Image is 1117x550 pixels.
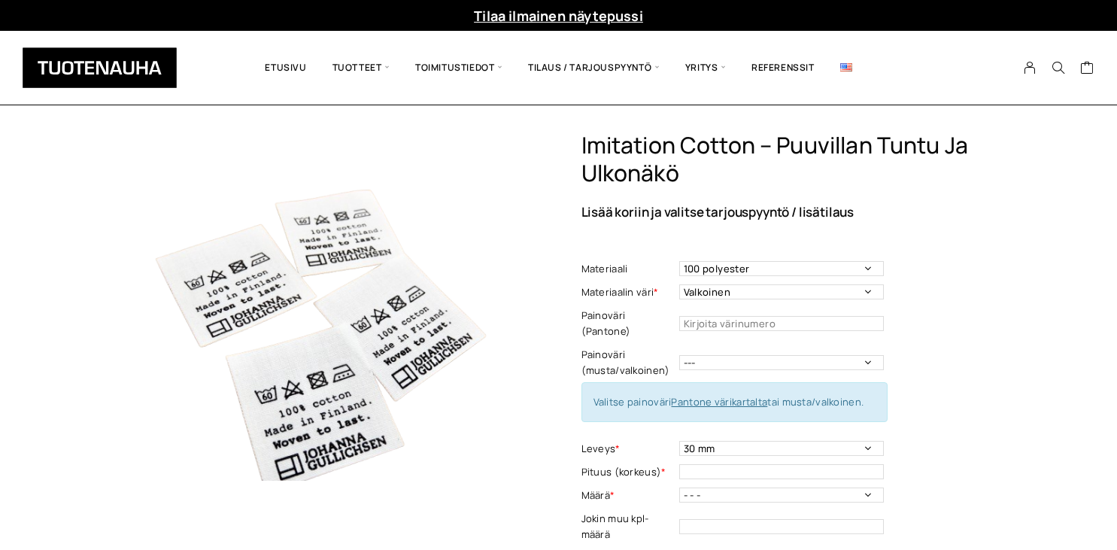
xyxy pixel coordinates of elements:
a: Pantone värikartalta [671,395,767,409]
label: Leveys [581,441,675,457]
a: Etusivu [252,42,319,93]
label: Pituus (korkeus) [581,464,675,480]
label: Jokin muu kpl-määrä [581,511,675,542]
p: Lisää koriin ja valitse tarjouspyyntö / lisätilaus [581,205,999,218]
label: Materiaali [581,261,675,277]
label: Painoväri (Pantone) [581,308,675,339]
button: Search [1044,61,1073,74]
a: My Account [1015,61,1045,74]
span: Valitse painoväri tai musta/valkoinen. [593,395,864,409]
label: Painoväri (musta/valkoinen) [581,347,675,378]
img: English [840,63,852,71]
img: 09e43f47-4d6e-4cf1-82cf-3196985decf8 [119,132,518,530]
a: Cart [1080,60,1094,78]
span: Toimitustiedot [402,42,515,93]
label: Materiaalin väri [581,284,675,300]
label: Määrä [581,488,675,503]
input: Kirjoita värinumero [679,316,884,331]
a: Referenssit [739,42,827,93]
span: Yritys [672,42,739,93]
h1: Imitation Cotton – puuvillan tuntu ja ulkonäkö [581,132,999,187]
a: Tilaa ilmainen näytepussi [474,7,643,25]
img: Tuotenauha Oy [23,47,177,88]
span: Tuotteet [320,42,402,93]
span: Tilaus / Tarjouspyyntö [515,42,672,93]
